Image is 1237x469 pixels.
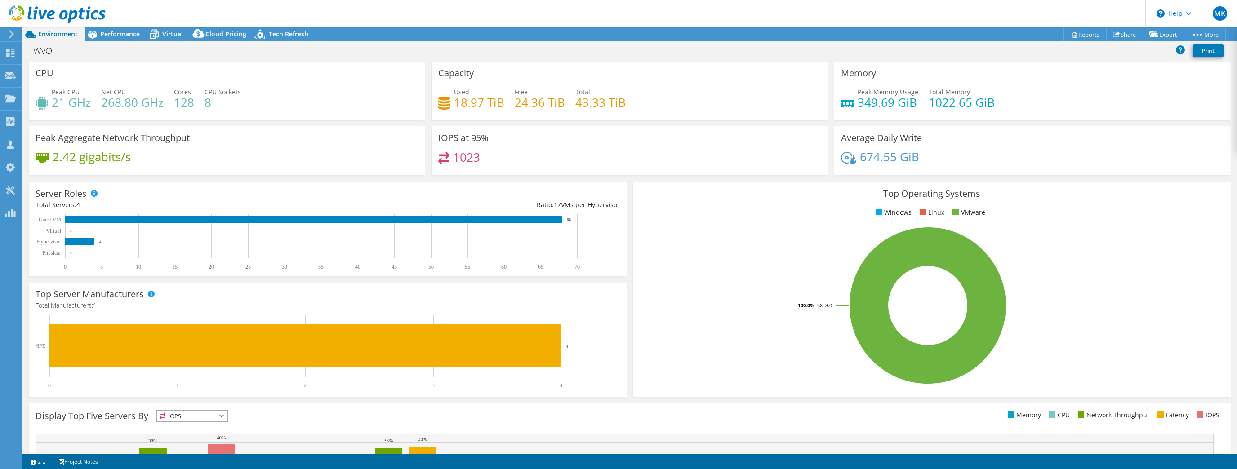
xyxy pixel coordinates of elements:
[136,264,141,270] text: 10
[841,68,876,78] h3: Memory
[814,302,832,309] tspan: ESXi 8.0
[798,302,814,309] tspan: 100.0%
[48,382,51,389] text: 0
[560,382,562,389] text: 4
[841,133,922,143] h3: Average Daily Write
[1006,410,1041,420] li: Memory
[1076,410,1149,420] li: Network Throughput
[42,250,61,256] text: Physical
[1157,9,1165,18] svg: \n
[70,251,72,255] text: 0
[99,239,102,244] text: 4
[575,88,590,96] span: Total
[438,133,489,143] h3: IOPS at 95%
[37,239,61,245] text: Hypervisor
[355,264,360,270] text: 40
[100,264,103,270] text: 5
[858,88,918,96] span: Peak Memory Usage
[46,228,62,234] text: Virtual
[1195,410,1219,420] li: IOPS
[205,88,241,96] span: CPU Sockets
[35,343,45,349] text: HPE
[566,343,569,349] text: 4
[36,189,87,199] h3: Server Roles
[205,97,241,107] h4: 8
[538,264,543,270] text: 65
[39,217,61,223] text: Guest VM
[157,411,227,421] span: IOPS
[554,200,561,209] span: 17
[93,301,97,310] span: 1
[70,229,72,233] text: 0
[174,97,194,107] h4: 128
[950,208,985,217] li: VMware
[1063,27,1107,41] a: Reports
[209,264,214,270] text: 20
[53,152,131,162] h4: 2.42 gigabits/s
[640,189,1224,199] h3: Top Operating Systems
[515,88,528,96] span: Free
[454,97,504,107] h4: 18.97 TiB
[217,435,226,440] text: 40%
[454,88,469,96] span: Used
[304,382,307,389] text: 2
[148,438,157,443] text: 38%
[567,217,571,222] text: 68
[1193,44,1224,57] a: Print
[172,264,178,270] text: 15
[36,289,144,299] h3: Top Server Manufacturers
[52,97,91,107] h4: 21 GHz
[1047,410,1070,420] li: CPU
[282,264,287,270] text: 30
[574,264,580,270] text: 70
[1143,27,1184,41] a: Export
[101,97,164,107] h4: 268.80 GHz
[917,208,944,217] li: Linux
[245,264,251,270] text: 25
[1155,410,1189,420] li: Latency
[453,152,480,162] h4: 1023
[64,264,67,270] text: 0
[101,88,126,96] span: Net CPU
[501,264,507,270] text: 60
[162,30,183,38] span: Virtual
[418,436,427,442] text: 38%
[24,456,52,467] a: 2
[36,200,328,210] div: Total Servers:
[36,133,190,143] h3: Peak Aggregate Network Throughput
[860,152,919,162] h4: 674.55 GiB
[76,200,80,209] span: 4
[328,200,620,210] div: Ratio: VMs per Hypervisor
[392,264,397,270] text: 45
[929,88,970,96] span: Total Memory
[318,264,324,270] text: 35
[36,301,620,310] h4: Total Manufacturers:
[52,88,80,96] span: Peak CPU
[438,68,474,78] h3: Capacity
[269,30,308,38] span: Tech Refresh
[1106,27,1143,41] a: Share
[36,68,53,78] h3: CPU
[873,208,912,217] li: Windows
[465,264,470,270] text: 55
[176,382,179,389] text: 1
[432,382,435,389] text: 3
[38,30,78,38] span: Environment
[515,97,565,107] h4: 24.36 TiB
[205,30,246,38] span: Cloud Pricing
[384,438,393,443] text: 38%
[52,456,104,467] a: Project Notes
[575,97,626,107] h4: 43.33 TiB
[858,97,918,107] h4: 349.69 GiB
[174,88,191,96] span: Cores
[428,264,434,270] text: 50
[100,30,140,38] span: Performance
[29,46,66,56] h1: WvO
[1184,27,1226,41] a: More
[1213,6,1227,21] span: MK
[929,97,995,107] h4: 1022.65 GiB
